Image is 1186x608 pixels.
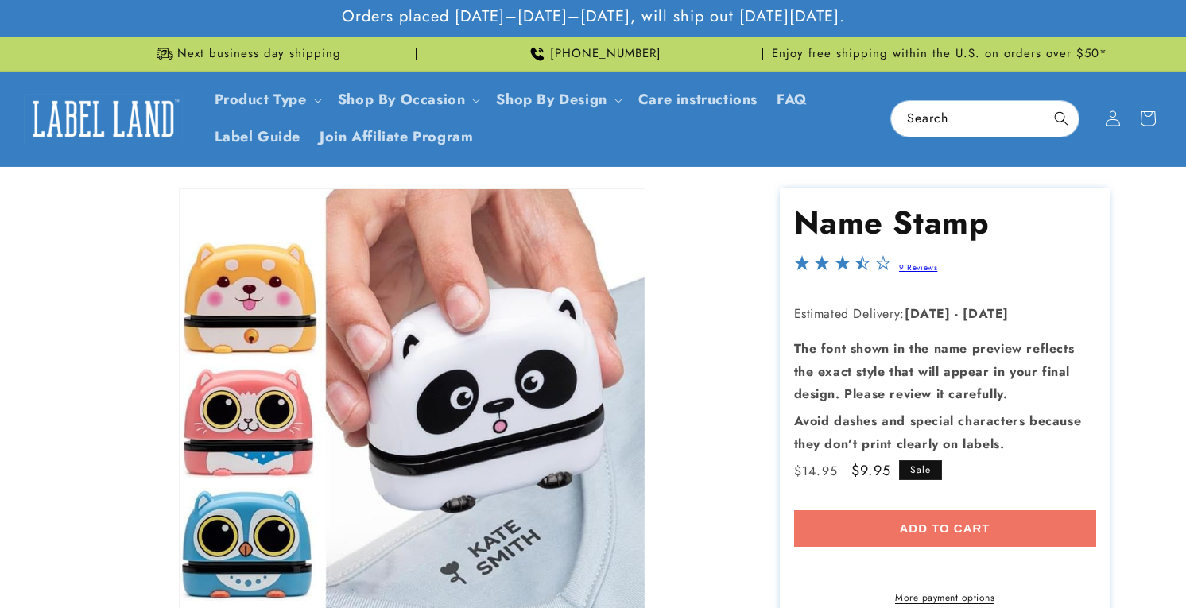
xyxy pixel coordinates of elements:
strong: [DATE] [905,304,951,323]
strong: The font shown in the name preview reflects the exact style that will appear in your final design... [794,339,1075,404]
a: More payment options [794,591,1096,605]
h1: Name Stamp [794,202,1096,243]
summary: Product Type [205,81,328,118]
a: FAQ [767,81,817,118]
div: Announcement [769,37,1110,71]
summary: Shop By Design [486,81,628,118]
div: Announcement [423,37,763,71]
span: Care instructions [638,91,758,109]
span: Label Guide [215,128,301,146]
span: Shop By Occasion [338,91,466,109]
button: Search [1044,101,1079,136]
span: 3.3-star overall rating [794,259,891,277]
span: Enjoy free shipping within the U.S. on orders over $50* [772,46,1107,62]
span: Next business day shipping [177,46,341,62]
p: Estimated Delivery: [794,303,1096,326]
a: Label Guide [205,118,311,156]
strong: [DATE] [963,304,1009,323]
a: Product Type [215,89,307,110]
span: $9.95 [851,460,892,482]
s: $14.95 [794,462,839,481]
a: Join Affiliate Program [310,118,483,156]
strong: - [955,304,959,323]
a: 9 Reviews [899,261,937,273]
span: FAQ [777,91,808,109]
span: Join Affiliate Program [320,128,473,146]
a: Care instructions [629,81,767,118]
a: Label Land [18,88,189,149]
div: Announcement [76,37,417,71]
img: Label Land [24,94,183,143]
summary: Shop By Occasion [328,81,487,118]
span: Orders placed [DATE]–[DATE]–[DATE], will ship out [DATE][DATE]. [342,6,845,27]
span: [PHONE_NUMBER] [550,46,661,62]
strong: Avoid dashes and special characters because they don’t print clearly on labels. [794,412,1082,453]
a: Shop By Design [496,89,607,110]
span: Sale [899,460,942,480]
